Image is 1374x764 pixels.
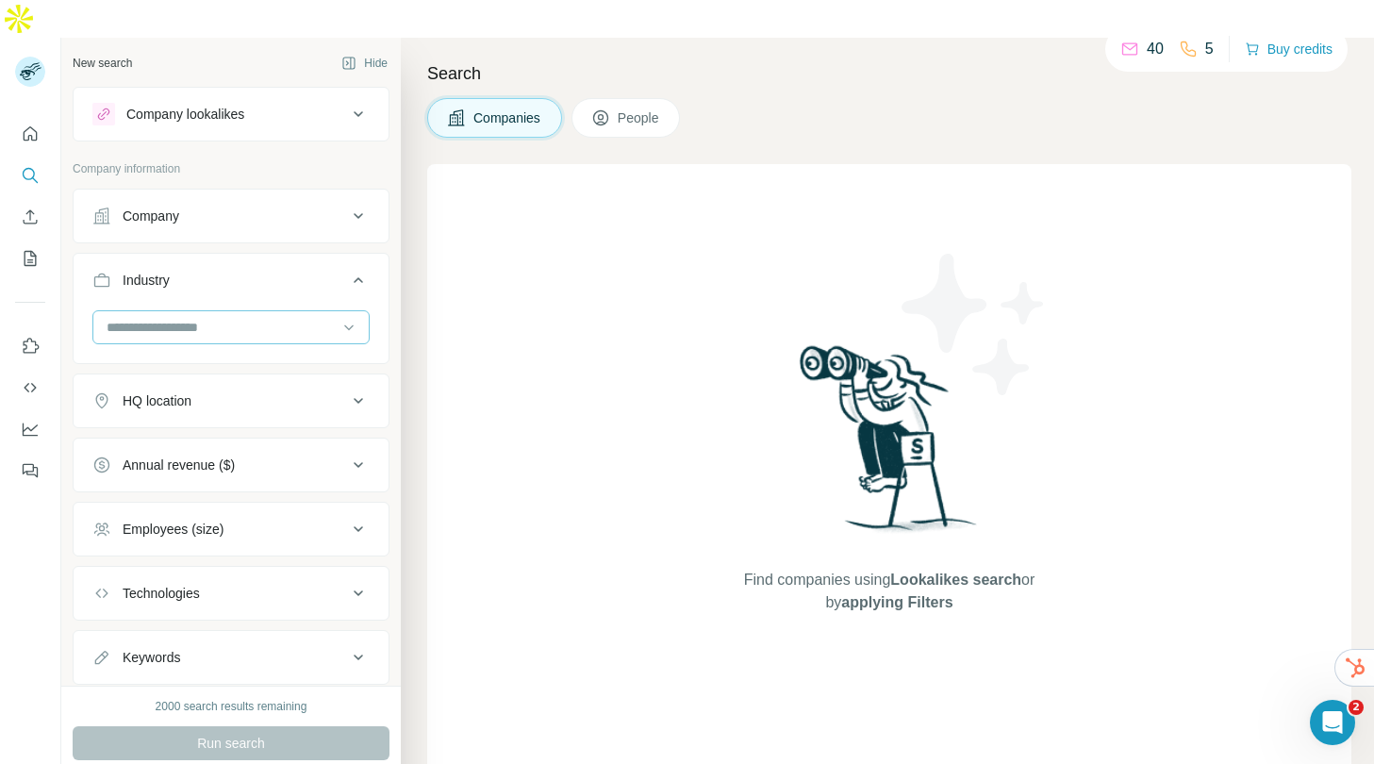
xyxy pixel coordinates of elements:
[15,329,45,363] button: Use Surfe on LinkedIn
[156,698,307,715] div: 2000 search results remaining
[126,105,244,124] div: Company lookalikes
[74,442,389,488] button: Annual revenue ($)
[889,240,1059,409] img: Surfe Illustration - Stars
[73,160,389,177] p: Company information
[618,108,661,127] span: People
[890,572,1021,588] span: Lookalikes search
[15,158,45,192] button: Search
[841,594,952,610] span: applying Filters
[427,60,1351,87] h4: Search
[15,412,45,446] button: Dashboard
[74,257,389,310] button: Industry
[15,117,45,151] button: Quick start
[123,648,180,667] div: Keywords
[473,108,542,127] span: Companies
[123,391,191,410] div: HQ location
[74,193,389,239] button: Company
[328,49,401,77] button: Hide
[74,91,389,137] button: Company lookalikes
[74,507,389,552] button: Employees (size)
[15,200,45,234] button: Enrich CSV
[123,207,179,225] div: Company
[74,571,389,616] button: Technologies
[123,271,170,290] div: Industry
[123,584,200,603] div: Technologies
[123,456,235,474] div: Annual revenue ($)
[1349,700,1364,715] span: 2
[15,454,45,488] button: Feedback
[15,371,45,405] button: Use Surfe API
[1245,36,1333,62] button: Buy credits
[1147,38,1164,60] p: 40
[738,569,1040,614] span: Find companies using or by
[1205,38,1214,60] p: 5
[73,55,132,72] div: New search
[15,241,45,275] button: My lists
[74,635,389,680] button: Keywords
[791,340,987,551] img: Surfe Illustration - Woman searching with binoculars
[123,520,223,539] div: Employees (size)
[74,378,389,424] button: HQ location
[1310,700,1355,745] iframe: Intercom live chat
